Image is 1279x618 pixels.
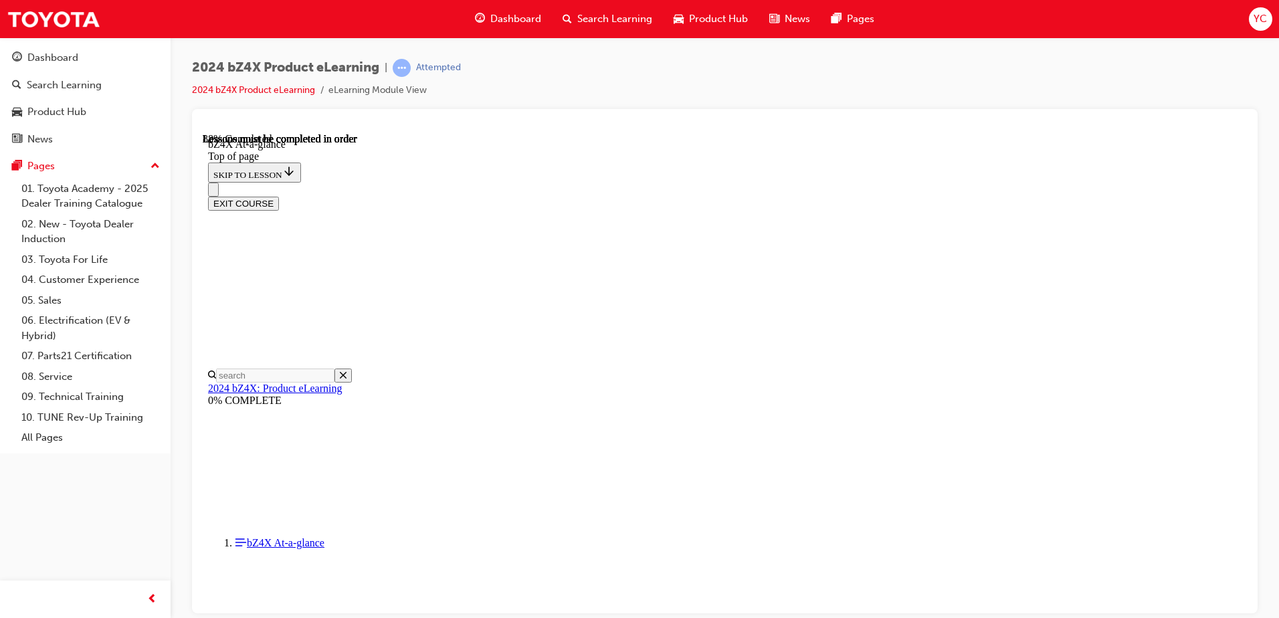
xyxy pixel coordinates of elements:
span: learningRecordVerb_ATTEMPT-icon [393,59,411,77]
a: Search Learning [5,73,165,98]
span: Pages [847,11,874,27]
a: 01. Toyota Academy - 2025 Dealer Training Catalogue [16,179,165,214]
button: Pages [5,154,165,179]
div: News [27,132,53,147]
a: pages-iconPages [821,5,885,33]
span: car-icon [12,106,22,118]
div: 0% COMPLETE [5,262,1039,274]
span: up-icon [151,158,160,175]
button: Close search menu [132,235,149,249]
a: news-iconNews [759,5,821,33]
a: 02. New - Toyota Dealer Induction [16,214,165,249]
div: Dashboard [27,50,78,66]
div: Attempted [416,62,461,74]
div: Pages [27,159,55,174]
span: search-icon [563,11,572,27]
a: 07. Parts21 Certification [16,346,165,367]
div: bZ4X At-a-glance [5,5,1039,17]
span: Dashboard [490,11,541,27]
button: Close navigation menu [5,49,16,64]
button: SKIP TO LESSON [5,29,98,49]
div: Search Learning [27,78,102,93]
span: pages-icon [12,161,22,173]
a: 03. Toyota For Life [16,249,165,270]
a: 10. TUNE Rev-Up Training [16,407,165,428]
a: 2024 bZ4X: Product eLearning [5,249,139,261]
img: Trak [7,4,100,34]
a: car-iconProduct Hub [663,5,759,33]
span: Product Hub [689,11,748,27]
span: guage-icon [12,52,22,64]
span: Search Learning [577,11,652,27]
button: DashboardSearch LearningProduct HubNews [5,43,165,154]
span: News [785,11,810,27]
a: 06. Electrification (EV & Hybrid) [16,310,165,346]
a: 05. Sales [16,290,165,311]
span: news-icon [769,11,779,27]
span: prev-icon [147,591,157,608]
a: 08. Service [16,367,165,387]
a: Product Hub [5,100,165,124]
a: guage-iconDashboard [464,5,552,33]
div: Top of page [5,17,1039,29]
a: Dashboard [5,45,165,70]
div: Product Hub [27,104,86,120]
button: YC [1249,7,1272,31]
button: EXIT COURSE [5,64,76,78]
span: search-icon [12,80,21,92]
li: eLearning Module View [328,83,427,98]
a: 09. Technical Training [16,387,165,407]
span: news-icon [12,134,22,146]
span: guage-icon [475,11,485,27]
a: 2024 bZ4X Product eLearning [192,84,315,96]
span: | [385,60,387,76]
a: All Pages [16,427,165,448]
span: YC [1254,11,1267,27]
span: pages-icon [831,11,842,27]
span: SKIP TO LESSON [11,37,93,47]
span: 2024 bZ4X Product eLearning [192,60,379,76]
input: Search [13,235,132,249]
a: News [5,127,165,152]
a: search-iconSearch Learning [552,5,663,33]
span: car-icon [674,11,684,27]
a: 04. Customer Experience [16,270,165,290]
